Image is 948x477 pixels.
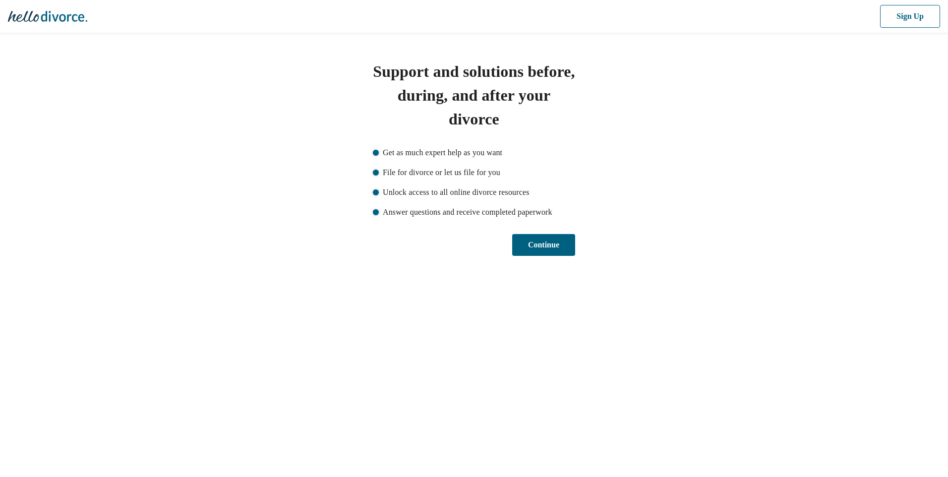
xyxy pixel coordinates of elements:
button: Sign Up [878,5,940,28]
img: Hello Divorce Logo [8,6,87,26]
li: Answer questions and receive completed paperwork [373,206,575,218]
button: Continue [511,234,575,256]
li: Unlock access to all online divorce resources [373,186,575,198]
li: File for divorce or let us file for you [373,167,575,179]
h1: Support and solutions before, during, and after your divorce [373,60,575,131]
li: Get as much expert help as you want [373,147,575,159]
